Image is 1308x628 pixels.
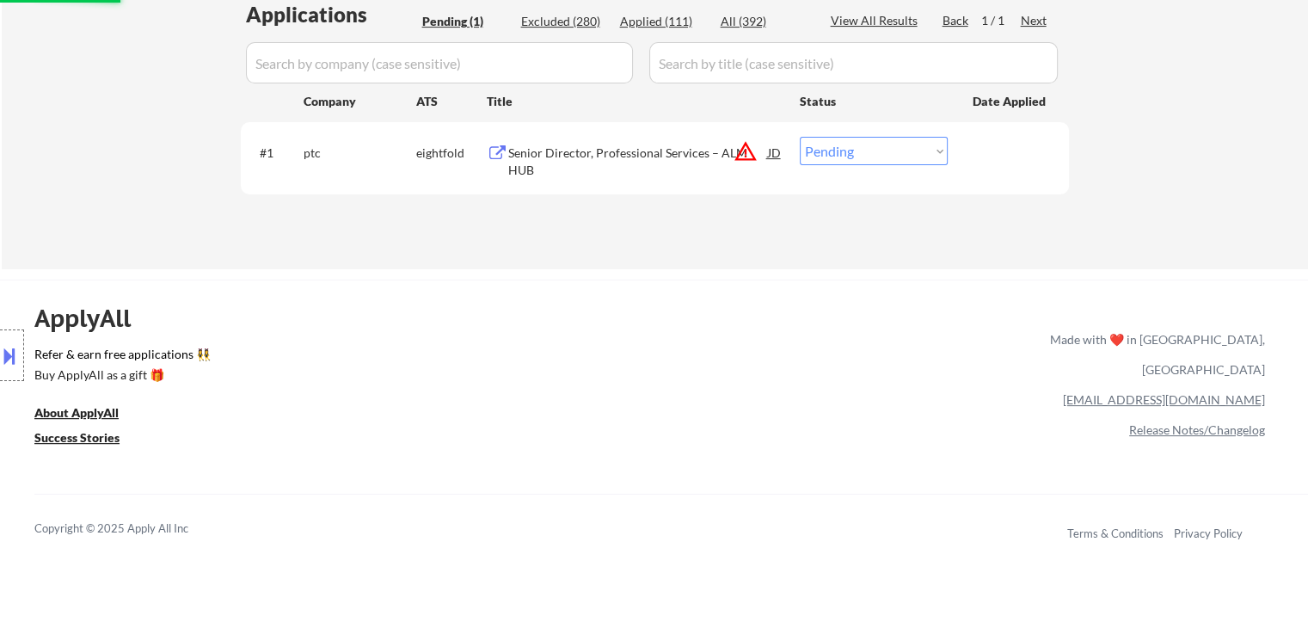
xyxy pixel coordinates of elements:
div: ptc [304,145,416,162]
div: Pending (1) [422,13,508,30]
button: warning_amber [734,139,758,163]
div: Back [943,12,970,29]
div: Status [800,85,948,116]
div: Title [487,93,783,110]
div: Applications [246,4,416,25]
div: Made with ❤️ in [GEOGRAPHIC_DATA], [GEOGRAPHIC_DATA] [1043,324,1265,385]
a: Terms & Conditions [1067,526,1164,540]
a: [EMAIL_ADDRESS][DOMAIN_NAME] [1063,392,1265,407]
a: Privacy Policy [1174,526,1243,540]
div: Applied (111) [620,13,706,30]
a: Refer & earn free applications 👯‍♀️ [34,348,691,366]
div: Excluded (280) [521,13,607,30]
a: Release Notes/Changelog [1129,422,1265,437]
div: All (392) [721,13,807,30]
div: Senior Director, Professional Services – ALM HUB [508,145,768,178]
div: Next [1021,12,1048,29]
div: eightfold [416,145,487,162]
div: Date Applied [973,93,1048,110]
div: ATS [416,93,487,110]
div: Company [304,93,416,110]
input: Search by title (case sensitive) [649,42,1058,83]
div: 1 / 1 [981,12,1021,29]
input: Search by company (case sensitive) [246,42,633,83]
div: View All Results [831,12,923,29]
div: JD [766,137,783,168]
